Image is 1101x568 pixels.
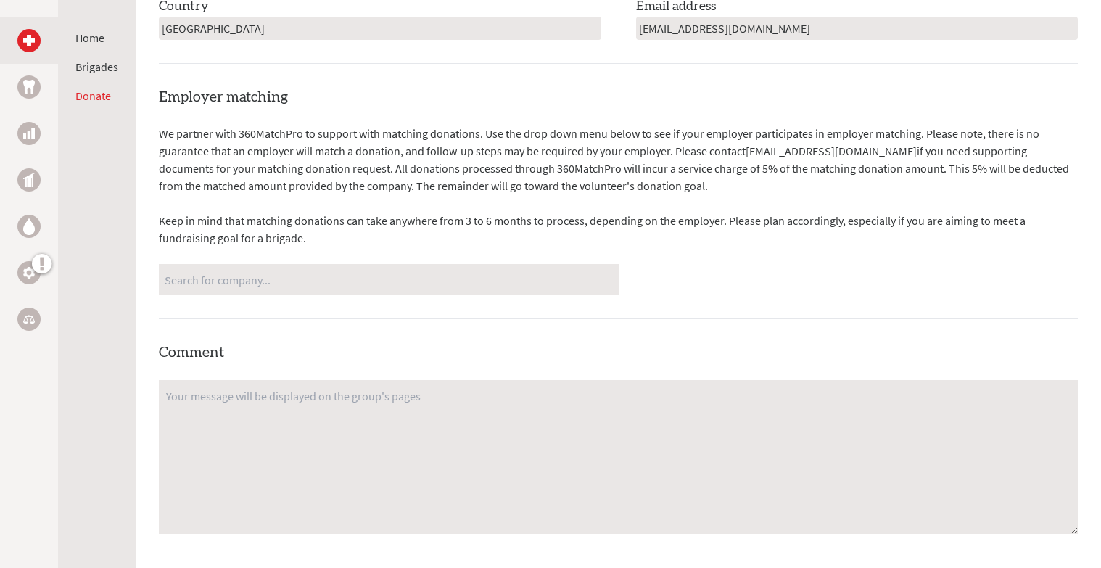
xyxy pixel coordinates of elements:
[75,89,111,103] a: Donate
[17,122,41,145] a: Business
[75,29,118,46] li: Home
[75,59,118,74] a: Brigades
[17,168,41,192] a: Public Health
[17,261,41,284] a: Engineering
[159,125,1078,194] p: We partner with 360MatchPro to support with matching donations. Use the drop down menu below to s...
[23,80,35,94] img: Dental
[75,58,118,75] li: Brigades
[746,144,917,158] a: [EMAIL_ADDRESS][DOMAIN_NAME]
[23,315,35,324] img: Legal Empowerment
[23,35,35,46] img: Medical
[165,267,613,292] input: Search for company...
[75,30,104,45] a: Home
[23,173,35,187] img: Public Health
[75,87,118,104] li: Donate
[636,17,1079,40] input: email@example.com
[23,218,35,234] img: Water
[17,308,41,331] a: Legal Empowerment
[159,212,1078,247] p: Keep in mind that matching donations can take anywhere from 3 to 6 months to process, depending o...
[159,17,601,40] input: Country
[23,267,35,279] img: Engineering
[23,128,35,139] img: Business
[17,29,41,52] a: Medical
[159,87,1078,107] h4: Employer matching
[17,75,41,99] a: Dental
[159,345,224,360] label: Comment
[17,215,41,238] a: Water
